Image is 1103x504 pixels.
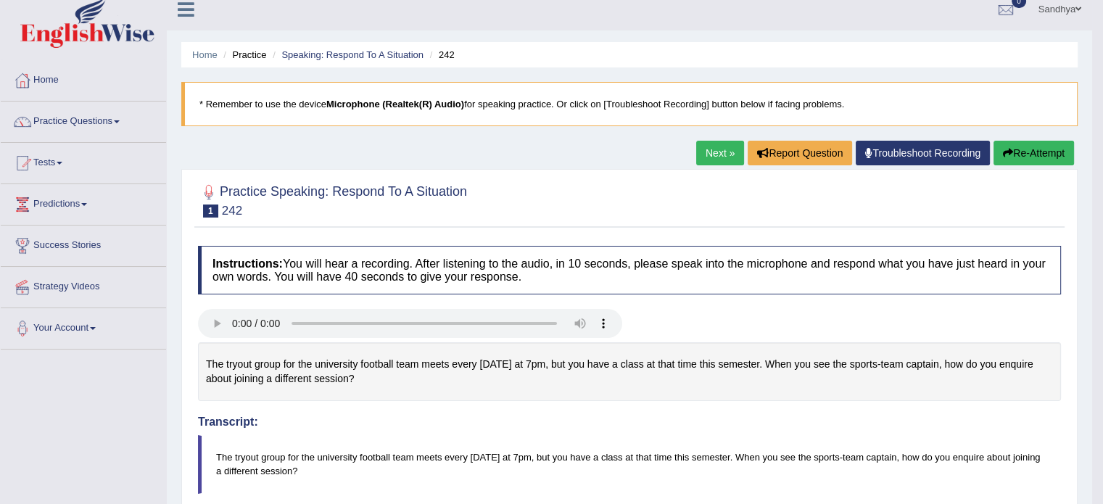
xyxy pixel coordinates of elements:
[181,82,1078,126] blockquote: * Remember to use the device for speaking practice. Or click on [Troubleshoot Recording] button b...
[212,257,283,270] b: Instructions:
[426,48,455,62] li: 242
[326,99,464,110] b: Microphone (Realtek(R) Audio)
[1,143,166,179] a: Tests
[1,267,166,303] a: Strategy Videos
[856,141,990,165] a: Troubleshoot Recording
[1,308,166,344] a: Your Account
[993,141,1074,165] button: Re-Attempt
[192,49,218,60] a: Home
[220,48,266,62] li: Practice
[1,226,166,262] a: Success Stories
[198,246,1061,294] h4: You will hear a recording. After listening to the audio, in 10 seconds, please speak into the mic...
[1,184,166,220] a: Predictions
[198,435,1061,493] blockquote: The tryout group for the university football team meets every [DATE] at 7pm, but you have a class...
[198,342,1061,401] div: The tryout group for the university football team meets every [DATE] at 7pm, but you have a class...
[748,141,852,165] button: Report Question
[198,181,467,218] h2: Practice Speaking: Respond To A Situation
[696,141,744,165] a: Next »
[222,204,242,218] small: 242
[1,102,166,138] a: Practice Questions
[281,49,424,60] a: Speaking: Respond To A Situation
[1,60,166,96] a: Home
[203,205,218,218] span: 1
